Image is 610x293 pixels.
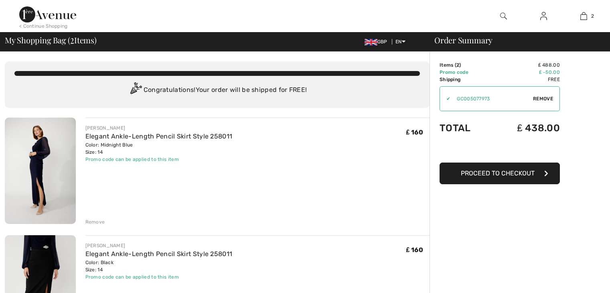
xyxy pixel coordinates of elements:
td: ₤ 488.00 [490,61,560,69]
img: UK Pound [365,39,377,45]
span: ₤ 160 [406,128,423,136]
span: GBP [365,39,391,45]
td: Items ( ) [440,61,490,69]
a: Sign In [534,11,553,21]
td: Promo code [440,69,490,76]
a: 2 [564,11,603,21]
img: search the website [500,11,507,21]
div: < Continue Shopping [19,22,68,30]
div: Congratulations! Your order will be shipped for FREE! [14,82,420,98]
span: 2 [70,34,74,45]
td: Shipping [440,76,490,83]
span: Proceed to Checkout [461,169,535,177]
div: Order Summary [425,36,605,44]
td: ₤ -50.00 [490,69,560,76]
img: Elegant Ankle-Length Pencil Skirt Style 258011 [5,118,76,224]
img: My Bag [580,11,587,21]
input: Promo code [450,87,533,111]
div: Color: Midnight Blue Size: 14 [85,141,233,156]
iframe: PayPal [440,142,560,160]
img: My Info [540,11,547,21]
div: ✔ [440,95,450,102]
img: Congratulation2.svg [128,82,144,98]
div: Color: Black Size: 14 [85,259,233,273]
span: Remove [533,95,553,102]
div: Remove [85,218,105,226]
td: ₤ 438.00 [490,114,560,142]
div: Promo code can be applied to this item [85,156,233,163]
span: My Shopping Bag ( Items) [5,36,97,44]
div: [PERSON_NAME] [85,124,233,132]
div: Promo code can be applied to this item [85,273,233,281]
button: Proceed to Checkout [440,163,560,184]
a: Elegant Ankle-Length Pencil Skirt Style 258011 [85,250,233,258]
span: 2 [456,62,459,68]
td: Total [440,114,490,142]
img: 1ère Avenue [19,6,76,22]
span: ₤ 160 [406,246,423,254]
div: [PERSON_NAME] [85,242,233,249]
a: Elegant Ankle-Length Pencil Skirt Style 258011 [85,132,233,140]
td: Free [490,76,560,83]
span: 2 [591,12,594,20]
span: EN [395,39,405,45]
